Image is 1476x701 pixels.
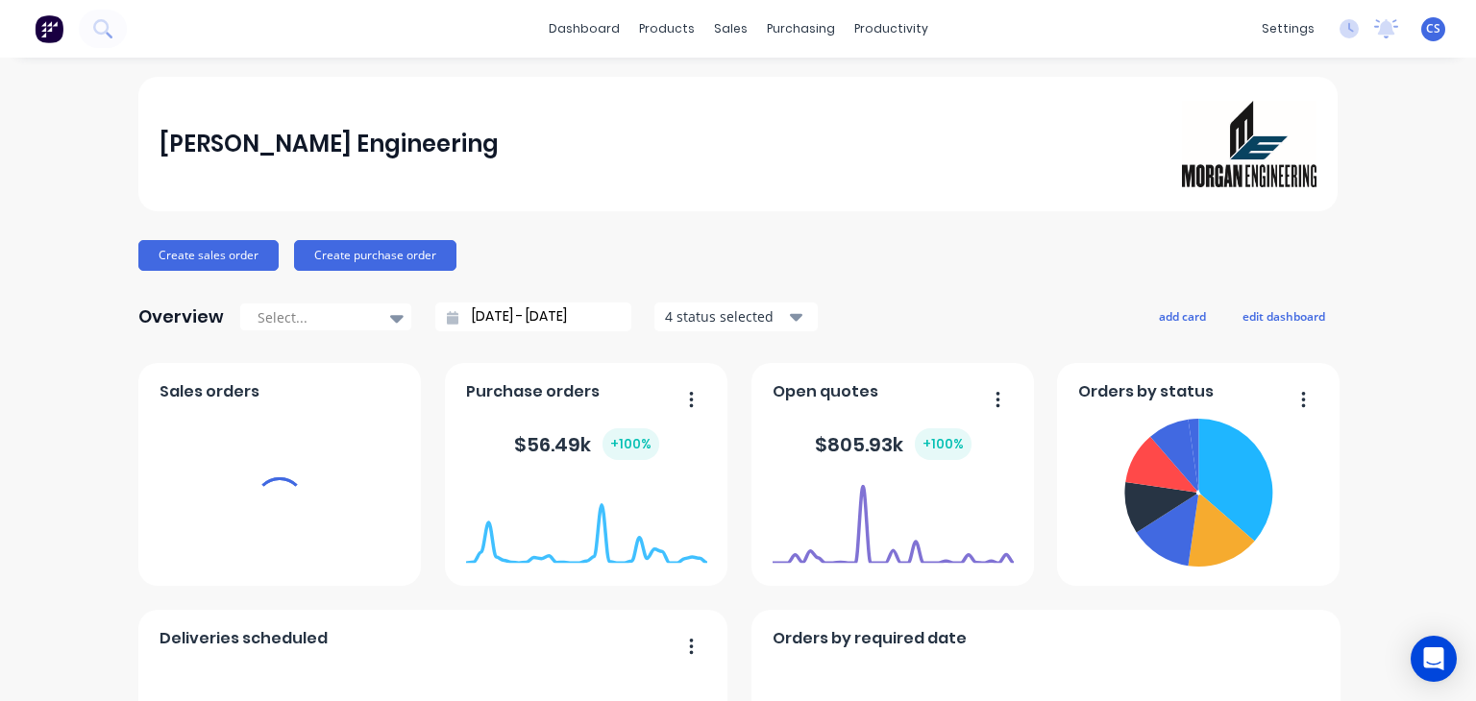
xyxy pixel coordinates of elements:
[138,240,279,271] button: Create sales order
[654,302,818,331] button: 4 status selected
[1078,380,1214,403] span: Orders by status
[466,380,600,403] span: Purchase orders
[160,627,328,650] span: Deliveries scheduled
[773,380,878,403] span: Open quotes
[665,306,786,326] div: 4 status selected
[138,298,224,336] div: Overview
[1252,14,1324,43] div: settings
[815,428,972,460] div: $ 805.93k
[1411,636,1457,682] div: Open Intercom Messenger
[1182,101,1316,187] img: Morgan Engineering
[629,14,704,43] div: products
[704,14,757,43] div: sales
[1230,303,1338,328] button: edit dashboard
[757,14,845,43] div: purchasing
[160,380,259,403] span: Sales orders
[845,14,938,43] div: productivity
[539,14,629,43] a: dashboard
[1426,20,1440,37] span: CS
[160,125,499,163] div: [PERSON_NAME] Engineering
[294,240,456,271] button: Create purchase order
[915,428,972,460] div: + 100 %
[35,14,63,43] img: Factory
[514,428,659,460] div: $ 56.49k
[603,428,659,460] div: + 100 %
[1146,303,1218,328] button: add card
